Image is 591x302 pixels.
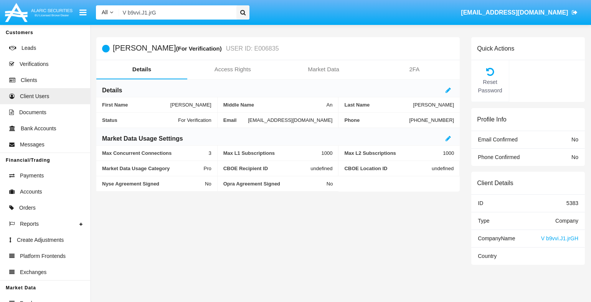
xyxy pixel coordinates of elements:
[478,218,489,224] span: Type
[478,136,517,143] span: Email Confirmed
[187,60,278,79] a: Access Rights
[224,46,279,52] small: USER ID: E006835
[20,252,66,260] span: Platform Frontends
[571,154,578,160] span: No
[413,102,454,108] span: [PERSON_NAME]
[170,102,211,108] span: [PERSON_NAME]
[478,154,520,160] span: Phone Confirmed
[409,117,454,123] span: [PHONE_NUMBER]
[21,76,37,84] span: Clients
[20,268,46,276] span: Exchanges
[327,181,333,187] span: No
[310,166,332,171] span: undefined
[478,253,497,259] span: Country
[20,92,49,100] span: Client Users
[102,117,178,123] span: Status
[20,172,44,180] span: Payments
[461,9,568,16] span: [EMAIL_ADDRESS][DOMAIN_NAME]
[223,166,311,171] span: CBOE Recipient ID
[209,150,211,156] span: 3
[205,181,211,187] span: No
[102,9,108,15] span: All
[102,181,205,187] span: Nyse Agreement Signed
[478,200,483,206] span: ID
[21,125,56,133] span: Bank Accounts
[344,117,409,123] span: Phone
[278,60,369,79] a: Market Data
[477,45,514,52] h6: Quick Actions
[176,44,224,53] div: (For Verification)
[457,2,581,23] a: [EMAIL_ADDRESS][DOMAIN_NAME]
[17,236,64,244] span: Create Adjustments
[478,235,515,241] span: Company Name
[443,150,454,156] span: 1000
[102,150,209,156] span: Max Concurrent Connections
[369,60,460,79] a: 2FA
[248,117,332,123] span: [EMAIL_ADDRESS][DOMAIN_NAME]
[102,86,122,95] h6: Details
[541,235,578,241] span: V b9vvi.J1.jrGH
[566,200,578,206] span: 5383
[344,166,432,171] span: CBOE Location ID
[20,220,39,228] span: Reports
[102,166,204,171] span: Market Data Usage Category
[477,116,506,123] h6: Profile Info
[96,60,187,79] a: Details
[571,136,578,143] span: No
[223,102,327,108] span: Middle Name
[119,5,234,20] input: Search
[20,60,48,68] span: Verifications
[223,150,322,156] span: Max L1 Subscriptions
[344,150,443,156] span: Max L2 Subscriptions
[20,141,45,149] span: Messages
[4,1,74,24] img: Logo image
[113,44,279,53] h5: [PERSON_NAME]
[19,204,36,212] span: Orders
[223,117,248,123] span: Email
[178,117,211,123] span: For Verification
[327,102,333,108] span: An
[96,8,119,16] a: All
[102,102,170,108] span: First Name
[19,108,46,117] span: Documents
[322,150,333,156] span: 1000
[223,181,327,187] span: Opra Agreement Signed
[344,102,413,108] span: Last Name
[21,44,36,52] span: Leads
[475,78,505,95] span: Reset Password
[20,188,42,196] span: Accounts
[204,166,211,171] span: Pro
[477,179,513,187] h6: Client Details
[555,218,578,224] span: Company
[102,135,183,143] h6: Market Data Usage Settings
[432,166,454,171] span: undefined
